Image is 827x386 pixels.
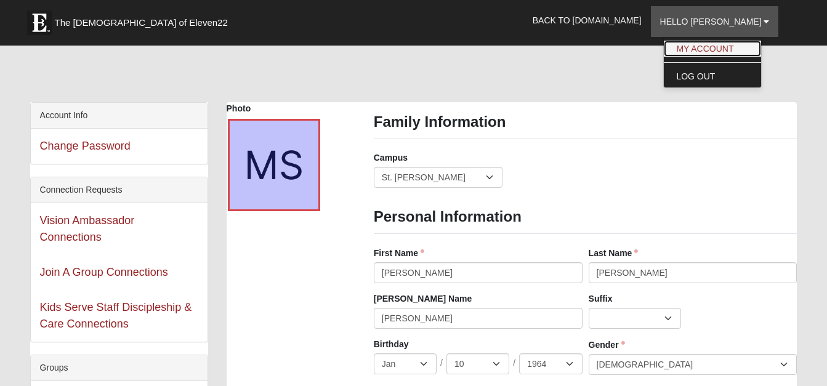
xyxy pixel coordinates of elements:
a: Change Password [40,140,131,152]
a: Back to [DOMAIN_NAME] [523,5,651,36]
h3: Family Information [374,113,797,131]
span: / [440,356,443,370]
a: Log Out [664,68,761,84]
a: Vision Ambassador Connections [40,214,135,243]
div: Account Info [31,103,208,129]
a: My Account [664,41,761,57]
img: Eleven22 logo [27,10,52,35]
div: Connection Requests [31,177,208,203]
a: Kids Serve Staff Discipleship & Care Connections [40,301,192,330]
a: The [DEMOGRAPHIC_DATA] of Eleven22 [21,4,267,35]
label: Suffix [589,292,613,305]
label: Campus [374,151,408,164]
div: Groups [31,355,208,381]
span: Hello [PERSON_NAME] [660,17,762,26]
a: Join A Group Connections [40,266,168,278]
h3: Personal Information [374,208,797,226]
label: First Name [374,247,424,259]
label: Last Name [589,247,639,259]
label: Photo [227,102,251,115]
span: / [513,356,515,370]
label: Birthday [374,338,409,350]
span: The [DEMOGRAPHIC_DATA] of Eleven22 [55,17,228,29]
a: Hello [PERSON_NAME] [651,6,779,37]
label: [PERSON_NAME] Name [374,292,472,305]
label: Gender [589,339,625,351]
